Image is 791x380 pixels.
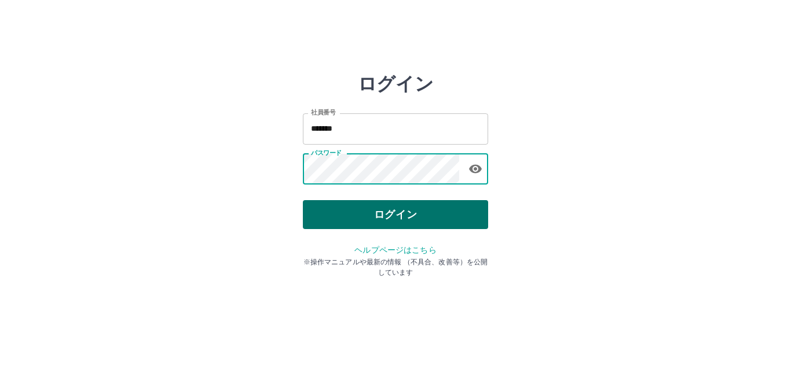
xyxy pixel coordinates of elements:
[354,245,436,254] a: ヘルプページはこちら
[303,257,488,278] p: ※操作マニュアルや最新の情報 （不具合、改善等）を公開しています
[311,108,335,117] label: 社員番号
[311,149,342,157] label: パスワード
[358,73,434,95] h2: ログイン
[303,200,488,229] button: ログイン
